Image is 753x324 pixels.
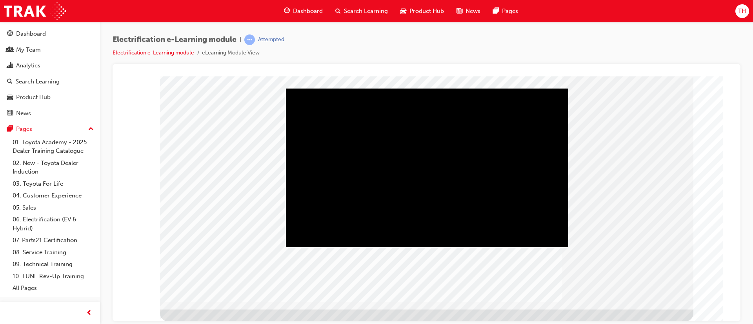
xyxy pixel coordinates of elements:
[9,282,97,294] a: All Pages
[400,6,406,16] span: car-icon
[9,178,97,190] a: 03. Toyota For Life
[7,126,13,133] span: pages-icon
[278,3,329,19] a: guage-iconDashboard
[7,31,13,38] span: guage-icon
[3,106,97,121] a: News
[9,157,97,178] a: 02. New - Toyota Dealer Induction
[88,124,94,134] span: up-icon
[329,3,394,19] a: search-iconSearch Learning
[9,270,97,282] a: 10. TUNE Rev-Up Training
[16,109,31,118] div: News
[9,190,97,202] a: 04. Customer Experience
[466,7,480,16] span: News
[9,202,97,214] a: 05. Sales
[3,122,97,136] button: Pages
[240,35,241,44] span: |
[3,58,97,73] a: Analytics
[3,90,97,105] a: Product Hub
[16,61,40,70] div: Analytics
[113,35,236,44] span: Electrification e-Learning module
[9,258,97,270] a: 09. Technical Training
[244,34,255,45] span: learningRecordVerb_ATTEMPT-icon
[293,7,323,16] span: Dashboard
[9,136,97,157] a: 01. Toyota Academy - 2025 Dealer Training Catalogue
[7,78,13,85] span: search-icon
[16,29,46,38] div: Dashboard
[3,27,97,41] a: Dashboard
[113,49,194,56] a: Electrification e-Learning module
[502,7,518,16] span: Pages
[735,4,749,18] button: TH
[344,7,388,16] span: Search Learning
[167,12,449,171] div: Video
[487,3,524,19] a: pages-iconPages
[258,36,284,43] div: Attempted
[9,234,97,246] a: 07. Parts21 Certification
[3,74,97,89] a: Search Learning
[86,308,92,318] span: prev-icon
[4,2,66,20] img: Trak
[202,49,260,58] li: eLearning Module View
[457,6,462,16] span: news-icon
[3,43,97,57] a: My Team
[7,110,13,117] span: news-icon
[409,7,444,16] span: Product Hub
[7,62,13,69] span: chart-icon
[3,25,97,122] button: DashboardMy TeamAnalyticsSearch LearningProduct HubNews
[16,125,32,134] div: Pages
[9,246,97,259] a: 08. Service Training
[284,6,290,16] span: guage-icon
[16,45,41,54] div: My Team
[738,7,746,16] span: TH
[450,3,487,19] a: news-iconNews
[16,77,60,86] div: Search Learning
[335,6,341,16] span: search-icon
[394,3,450,19] a: car-iconProduct Hub
[7,47,13,54] span: people-icon
[9,214,97,234] a: 06. Electrification (EV & Hybrid)
[493,6,499,16] span: pages-icon
[7,94,13,101] span: car-icon
[16,93,51,102] div: Product Hub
